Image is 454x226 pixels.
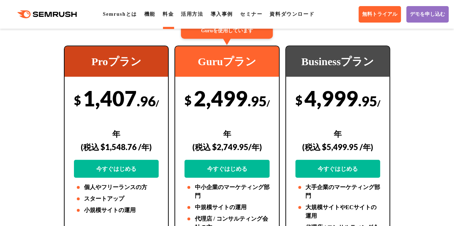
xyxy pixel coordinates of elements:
div: (税込 $5,499.95 /年) [295,134,380,160]
a: 機能 [144,11,155,17]
li: スタートアップ [74,194,159,203]
div: 2,499 [184,86,269,178]
span: .95 [358,93,377,109]
span: .96 [137,93,156,109]
div: Guruプラン [175,46,279,77]
a: 活用方法 [181,11,203,17]
div: Proプラン [65,46,168,77]
span: .95 [247,93,266,109]
li: 大手企業のマーケティング部門 [295,183,380,200]
div: 4,999 [295,86,380,178]
a: セミナー [240,11,262,17]
a: 無料トライアル [359,6,401,23]
div: 67%のユーザーが Guruを使用しています [181,16,273,39]
span: $ [74,93,81,107]
a: 資料ダウンロード [270,11,314,17]
a: 今すぐはじめる [74,160,159,178]
a: Semrushとは [103,11,137,17]
div: (税込 $2,749.95/年) [184,134,269,160]
div: 1,407 [74,86,159,178]
a: 導入事例 [210,11,233,17]
a: デモを申し込む [406,6,449,23]
span: 無料トライアル [362,11,397,18]
a: 今すぐはじめる [184,160,269,178]
div: Businessプラン [286,46,389,77]
li: 大規模サイトやECサイトの運用 [295,203,380,220]
a: 料金 [163,11,174,17]
div: (税込 $1,548.76 /年) [74,134,159,160]
li: 小規模サイトの運用 [74,206,159,215]
li: 中小企業のマーケティング部門 [184,183,269,200]
span: $ [295,93,303,107]
li: 中規模サイトの運用 [184,203,269,212]
span: デモを申し込む [410,11,445,18]
span: $ [184,93,192,107]
li: 個人やフリーランスの方 [74,183,159,192]
a: 今すぐはじめる [295,160,380,178]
